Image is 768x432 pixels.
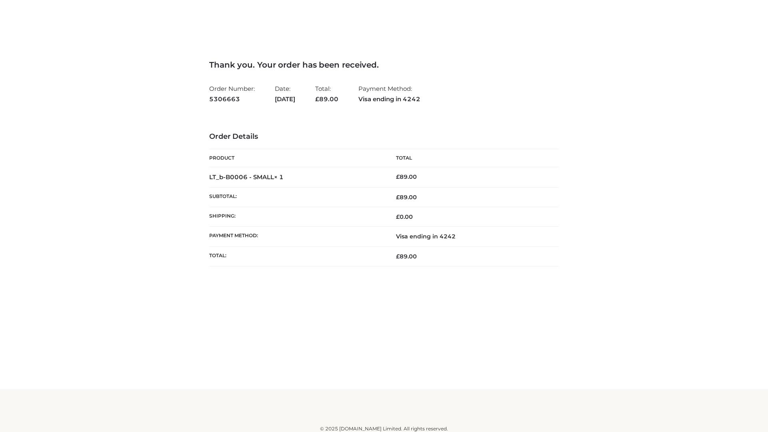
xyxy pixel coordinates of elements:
span: 89.00 [315,95,338,103]
th: Product [209,149,384,167]
li: Total: [315,82,338,106]
h3: Order Details [209,132,559,141]
th: Shipping: [209,207,384,227]
span: 89.00 [396,253,417,260]
strong: LT_b-B0006 - SMALL [209,173,284,181]
strong: Visa ending in 4242 [358,94,420,104]
span: 89.00 [396,194,417,201]
th: Payment method: [209,227,384,246]
span: £ [315,95,319,103]
strong: × 1 [274,173,284,181]
li: Date: [275,82,295,106]
strong: [DATE] [275,94,295,104]
th: Total [384,149,559,167]
span: £ [396,173,400,180]
span: £ [396,253,400,260]
span: £ [396,194,400,201]
th: Subtotal: [209,187,384,207]
bdi: 0.00 [396,213,413,220]
li: Payment Method: [358,82,420,106]
li: Order Number: [209,82,255,106]
bdi: 89.00 [396,173,417,180]
td: Visa ending in 4242 [384,227,559,246]
h3: Thank you. Your order has been received. [209,60,559,70]
span: £ [396,213,400,220]
strong: 5306663 [209,94,255,104]
th: Total: [209,246,384,266]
